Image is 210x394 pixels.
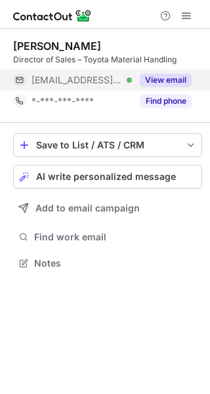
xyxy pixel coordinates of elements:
button: Reveal Button [140,74,192,87]
span: [EMAIL_ADDRESS][DOMAIN_NAME] [31,74,122,86]
button: AI write personalized message [13,165,202,188]
span: Notes [34,257,197,269]
div: Director of Sales – Toyota Material Handling [13,54,202,66]
div: [PERSON_NAME] [13,39,101,53]
button: Add to email campaign [13,196,202,220]
span: Add to email campaign [35,203,140,213]
span: AI write personalized message [36,171,176,182]
span: Find work email [34,231,197,243]
img: ContactOut v5.3.10 [13,8,92,24]
button: Reveal Button [140,95,192,108]
button: save-profile-one-click [13,133,202,157]
button: Find work email [13,228,202,246]
button: Notes [13,254,202,273]
div: Save to List / ATS / CRM [36,140,179,150]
